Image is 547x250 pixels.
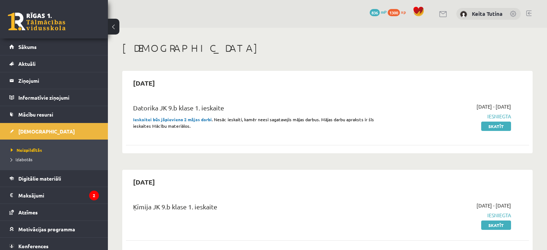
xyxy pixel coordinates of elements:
[18,209,38,215] span: Atzīmes
[9,123,99,140] a: [DEMOGRAPHIC_DATA]
[11,156,101,163] a: Izlabotās
[401,9,406,15] span: xp
[392,113,511,120] span: Iesniegta
[133,103,382,116] div: Datorika JK 9.b klase 1. ieskaite
[18,89,99,106] legend: Informatīvie ziņojumi
[18,187,99,204] legend: Maksājumi
[9,89,99,106] a: Informatīvie ziņojumi
[126,173,162,190] h2: [DATE]
[472,10,502,17] a: Keita Tutina
[370,9,387,15] a: 836 mP
[388,9,409,15] a: 1300 xp
[133,117,374,129] span: . Nesāc ieskaiti, kamēr neesi sagatavojis mājas darbus. Mājas darbu apraksts ir šīs ieskaites Māc...
[9,72,99,89] a: Ziņojumi
[18,111,53,118] span: Mācību resursi
[9,38,99,55] a: Sākums
[9,170,99,187] a: Digitālie materiāli
[133,202,382,215] div: Ķīmija JK 9.b klase 1. ieskaite
[9,106,99,123] a: Mācību resursi
[18,128,75,135] span: [DEMOGRAPHIC_DATA]
[477,103,511,110] span: [DATE] - [DATE]
[9,204,99,221] a: Atzīmes
[477,202,511,209] span: [DATE] - [DATE]
[11,156,32,162] span: Izlabotās
[8,13,65,31] a: Rīgas 1. Tālmācības vidusskola
[9,55,99,72] a: Aktuāli
[126,74,162,91] h2: [DATE]
[481,221,511,230] a: Skatīt
[18,60,36,67] span: Aktuāli
[9,187,99,204] a: Maksājumi2
[11,147,101,153] a: Neizpildītās
[388,9,400,16] span: 1300
[18,44,37,50] span: Sākums
[381,9,387,15] span: mP
[460,11,467,18] img: Keita Tutina
[11,147,42,153] span: Neizpildītās
[370,9,380,16] span: 836
[122,42,533,54] h1: [DEMOGRAPHIC_DATA]
[18,226,75,232] span: Motivācijas programma
[133,117,212,122] strong: Ieskaitei būs jāpievieno 2 mājas darbi
[481,122,511,131] a: Skatīt
[18,72,99,89] legend: Ziņojumi
[392,212,511,219] span: Iesniegta
[18,175,61,182] span: Digitālie materiāli
[18,243,49,249] span: Konferences
[9,221,99,237] a: Motivācijas programma
[89,191,99,200] i: 2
